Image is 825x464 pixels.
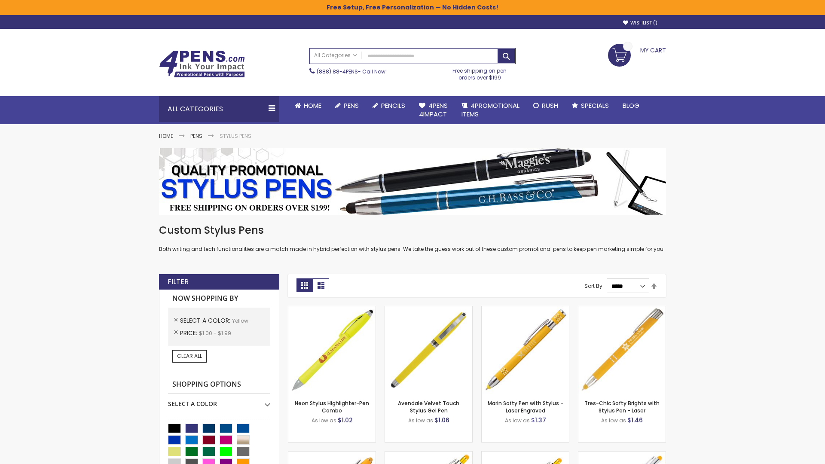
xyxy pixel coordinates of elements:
[190,132,202,140] a: Pens
[482,306,569,313] a: Marin Softy Pen with Stylus - Laser Engraved-Yellow
[526,96,565,115] a: Rush
[623,101,639,110] span: Blog
[505,417,530,424] span: As low as
[601,417,626,424] span: As low as
[220,132,251,140] strong: Stylus Pens
[366,96,412,115] a: Pencils
[531,416,546,424] span: $1.37
[578,306,666,394] img: Tres-Chic Softy Brights with Stylus Pen - Laser-Yellow
[461,101,519,119] span: 4PROMOTIONAL ITEMS
[328,96,366,115] a: Pens
[295,400,369,414] a: Neon Stylus Highlighter-Pen Combo
[159,223,666,237] h1: Custom Stylus Pens
[616,96,646,115] a: Blog
[304,101,321,110] span: Home
[159,132,173,140] a: Home
[385,306,472,394] img: Avendale Velvet Touch Stylus Gel Pen-Yellow
[412,96,455,124] a: 4Pens4impact
[444,64,516,81] div: Free shipping on pen orders over $199
[159,50,245,78] img: 4Pens Custom Pens and Promotional Products
[314,52,357,59] span: All Categories
[482,451,569,458] a: Phoenix Softy Brights Gel with Stylus Pen - Laser-Yellow
[385,451,472,458] a: Phoenix Softy Brights with Stylus Pen - Laser-Yellow
[159,223,666,253] div: Both writing and tech functionalities are a match made in hybrid perfection with stylus pens. We ...
[408,417,433,424] span: As low as
[172,350,207,362] a: Clear All
[312,417,336,424] span: As low as
[398,400,459,414] a: Avendale Velvet Touch Stylus Gel Pen
[232,317,248,324] span: Yellow
[168,375,270,394] strong: Shopping Options
[482,306,569,394] img: Marin Softy Pen with Stylus - Laser Engraved-Yellow
[385,306,472,313] a: Avendale Velvet Touch Stylus Gel Pen-Yellow
[288,451,376,458] a: Ellipse Softy Brights with Stylus Pen - Laser-Yellow
[177,352,202,360] span: Clear All
[159,148,666,215] img: Stylus Pens
[168,277,189,287] strong: Filter
[578,451,666,458] a: Tres-Chic Softy with Stylus Top Pen - ColorJet-Yellow
[565,96,616,115] a: Specials
[199,330,231,337] span: $1.00 - $1.99
[578,306,666,313] a: Tres-Chic Softy Brights with Stylus Pen - Laser-Yellow
[488,400,563,414] a: Marin Softy Pen with Stylus - Laser Engraved
[584,400,660,414] a: Tres-Chic Softy Brights with Stylus Pen - Laser
[317,68,387,75] span: - Call Now!
[381,101,405,110] span: Pencils
[288,306,376,313] a: Neon Stylus Highlighter-Pen Combo-Yellow
[159,96,279,122] div: All Categories
[180,329,199,337] span: Price
[288,306,376,394] img: Neon Stylus Highlighter-Pen Combo-Yellow
[288,96,328,115] a: Home
[434,416,449,424] span: $1.06
[180,316,232,325] span: Select A Color
[419,101,448,119] span: 4Pens 4impact
[168,394,270,408] div: Select A Color
[584,282,602,290] label: Sort By
[344,101,359,110] span: Pens
[296,278,313,292] strong: Grid
[310,49,361,63] a: All Categories
[623,20,657,26] a: Wishlist
[581,101,609,110] span: Specials
[455,96,526,124] a: 4PROMOTIONALITEMS
[338,416,353,424] span: $1.02
[168,290,270,308] strong: Now Shopping by
[317,68,358,75] a: (888) 88-4PENS
[627,416,643,424] span: $1.46
[542,101,558,110] span: Rush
